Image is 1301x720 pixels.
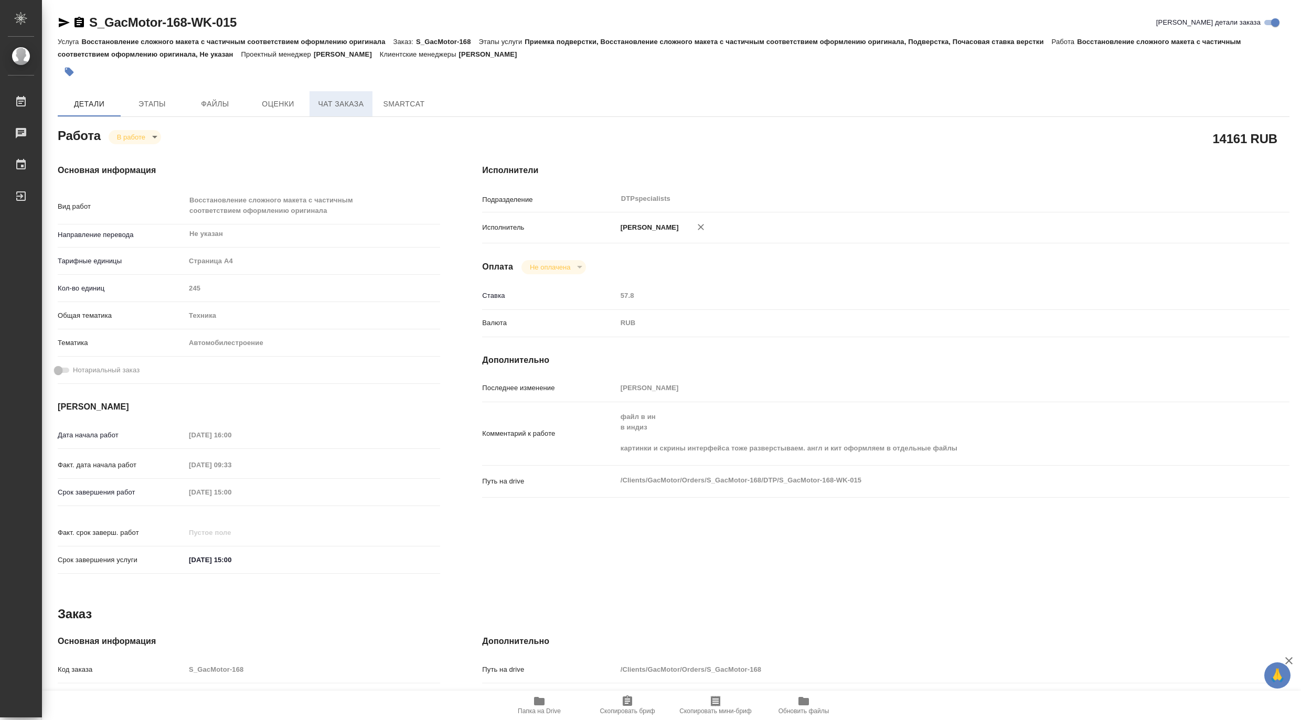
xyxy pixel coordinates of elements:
p: Клиентские менеджеры [380,50,459,58]
p: Дата начала работ [58,430,185,440]
textarea: /Clients/GacMotor/Orders/S_GacMotor-168/DTP/S_GacMotor-168-WK-015 [617,471,1222,489]
p: Тарифные единицы [58,256,185,266]
p: Вид работ [58,201,185,212]
button: Добавить тэг [58,60,81,83]
input: Пустое поле [617,288,1222,303]
button: Папка на Drive [495,691,583,720]
span: [PERSON_NAME] детали заказа [1156,17,1261,28]
span: SmartCat [379,98,429,111]
p: Направление перевода [58,230,185,240]
h2: Работа [58,125,101,144]
p: Факт. дата начала работ [58,460,185,470]
button: Скопировать ссылку для ЯМессенджера [58,16,70,29]
p: Приемка подверстки, Восстановление сложного макета с частичным соответствием оформлению оригинала... [525,38,1051,46]
span: Детали [64,98,114,111]
input: Пустое поле [617,662,1222,677]
p: Путь на drive [482,664,616,675]
p: Тематика [58,338,185,348]
p: Срок завершения услуги [58,555,185,565]
span: Чат заказа [316,98,366,111]
p: Подразделение [482,195,616,205]
p: Восстановление сложного макета с частичным соответствием оформлению оригинала [81,38,393,46]
span: Этапы [127,98,177,111]
p: [PERSON_NAME] [314,50,380,58]
div: В работе [109,130,161,144]
p: Путь на drive [482,476,616,487]
p: Валюта [482,318,616,328]
p: Ставка [482,291,616,301]
h2: 14161 RUB [1212,130,1277,147]
button: Скопировать бриф [583,691,671,720]
input: Пустое поле [185,689,440,704]
span: Нотариальный заказ [73,365,140,375]
span: Обновить файлы [779,707,829,715]
button: Обновить файлы [760,691,848,720]
span: Скопировать мини-бриф [679,707,751,715]
input: Пустое поле [185,457,277,472]
button: В работе [114,133,148,142]
h4: Исполнители [482,164,1289,177]
p: Услуга [58,38,81,46]
input: Пустое поле [185,281,440,296]
button: Удалить исполнителя [689,216,712,239]
span: Оценки [253,98,303,111]
div: В работе [521,260,586,274]
span: 🙏 [1268,664,1286,686]
input: Пустое поле [617,689,1222,704]
p: Комментарий к работе [482,428,616,439]
p: [PERSON_NAME] [459,50,525,58]
input: Пустое поле [185,662,440,677]
span: Папка на Drive [518,707,561,715]
p: Исполнитель [482,222,616,233]
input: Пустое поле [185,525,277,540]
h4: [PERSON_NAME] [58,401,440,413]
p: Проектный менеджер [241,50,314,58]
p: Код заказа [58,664,185,675]
input: Пустое поле [617,380,1222,395]
p: Срок завершения работ [58,487,185,498]
p: S_GacMotor-168 [416,38,479,46]
span: Файлы [190,98,240,111]
h4: Основная информация [58,635,440,648]
button: 🙏 [1264,662,1291,689]
button: Скопировать мини-бриф [671,691,760,720]
p: Факт. срок заверш. работ [58,528,185,538]
h4: Оплата [482,261,513,273]
h4: Дополнительно [482,354,1289,367]
h2: Заказ [58,606,92,622]
h4: Дополнительно [482,635,1289,648]
button: Не оплачена [527,263,573,272]
p: Общая тематика [58,310,185,321]
p: Кол-во единиц [58,283,185,294]
button: Скопировать ссылку [73,16,86,29]
input: Пустое поле [185,427,277,443]
input: Пустое поле [185,485,277,500]
div: Техника [185,307,440,325]
div: Страница А4 [185,252,440,270]
p: [PERSON_NAME] [617,222,679,233]
p: Работа [1052,38,1078,46]
h4: Основная информация [58,164,440,177]
p: Последнее изменение [482,383,616,393]
p: Заказ: [393,38,416,46]
input: ✎ Введи что-нибудь [185,552,277,567]
textarea: файл в ин в индиз картинки и скрины интерфейса тоже разверстываем. англ и кит оформляем в отдельн... [617,408,1222,457]
div: RUB [617,314,1222,332]
p: Этапы услуги [479,38,525,46]
div: Автомобилестроение [185,334,440,352]
span: Скопировать бриф [600,707,655,715]
a: S_GacMotor-168-WK-015 [89,15,237,29]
